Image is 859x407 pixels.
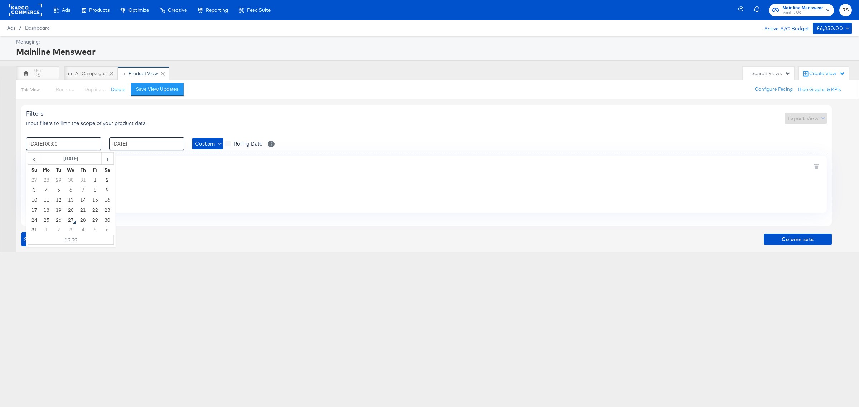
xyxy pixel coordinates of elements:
[121,71,125,75] div: Drag to reorder tab
[65,205,77,215] td: 20
[65,215,77,225] td: 27
[75,70,107,77] div: All Campaigns
[29,153,40,164] span: ‹
[34,72,40,78] div: RS
[40,153,102,165] th: [DATE]
[68,71,72,75] div: Drag to reorder tab
[77,165,89,175] th: Th
[136,86,179,93] div: Save View Updates
[89,175,101,185] td: 1
[53,205,65,215] td: 19
[53,215,65,225] td: 26
[767,235,829,244] span: Column sets
[40,205,53,215] td: 18
[839,4,852,16] button: RS
[29,182,824,188] div: Currently No Filters
[28,235,114,245] td: 00:00
[53,185,65,195] td: 5
[65,225,77,235] td: 3
[28,205,40,215] td: 17
[77,175,89,185] td: 31
[77,215,89,225] td: 28
[101,165,113,175] th: Sa
[65,185,77,195] td: 6
[752,70,791,77] div: Search Views
[15,25,25,31] span: /
[77,225,89,235] td: 4
[102,153,113,164] span: ›
[53,225,65,235] td: 2
[24,234,57,244] span: Show Data
[813,23,852,34] button: £6,350.00
[77,195,89,205] td: 14
[77,205,89,215] td: 21
[809,70,845,77] div: Create View
[40,185,53,195] td: 4
[89,165,101,175] th: Fr
[89,225,101,235] td: 5
[782,4,823,12] span: Mainline Menswear
[234,140,262,147] span: Rolling Date
[28,185,40,195] td: 3
[53,175,65,185] td: 29
[111,86,126,93] button: Delete
[28,175,40,185] td: 27
[40,215,53,225] td: 25
[89,185,101,195] td: 8
[21,87,40,93] div: This View:
[195,139,220,148] span: Custom
[101,195,113,205] td: 16
[28,195,40,205] td: 10
[206,7,228,13] span: Reporting
[798,86,841,93] button: Hide Graphs & KPIs
[40,195,53,205] td: 11
[101,215,113,225] td: 30
[84,86,106,93] span: Duplicate
[62,7,70,13] span: Ads
[53,195,65,205] td: 12
[750,83,798,96] button: Configure Pacing
[769,4,834,16] button: Mainline MenswearMainline UK
[247,7,271,13] span: Feed Suite
[65,165,77,175] th: We
[782,10,823,16] span: Mainline UK
[128,70,158,77] div: Product View
[65,175,77,185] td: 30
[16,45,850,58] div: Mainline Menswear
[56,86,74,93] span: Rename
[65,195,77,205] td: 13
[40,165,53,175] th: Mo
[192,138,223,149] button: Custom
[816,24,843,33] div: £6,350.00
[21,232,60,246] button: showdata
[131,83,184,96] button: Save View Updates
[26,119,147,127] span: Input filters to limit the scope of your product data.
[40,175,53,185] td: 28
[53,165,65,175] th: Tu
[101,225,113,235] td: 6
[28,225,40,235] td: 31
[128,7,149,13] span: Optimize
[16,39,850,45] div: Managing:
[89,205,101,215] td: 22
[764,234,832,245] button: Column sets
[25,25,50,31] a: Dashboard
[77,185,89,195] td: 7
[40,225,53,235] td: 1
[7,25,15,31] span: Ads
[168,7,187,13] span: Creative
[101,205,113,215] td: 23
[757,23,809,33] div: Active A/C Budget
[28,215,40,225] td: 24
[89,195,101,205] td: 15
[842,6,849,14] span: RS
[28,165,40,175] th: Su
[101,185,113,195] td: 9
[101,175,113,185] td: 2
[89,215,101,225] td: 29
[89,7,110,13] span: Products
[26,110,43,117] span: Filters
